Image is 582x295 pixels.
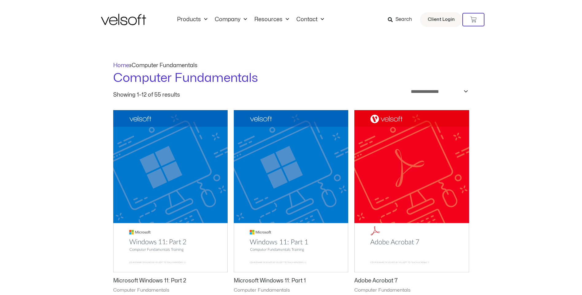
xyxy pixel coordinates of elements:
[407,87,469,96] select: Shop order
[234,287,348,293] span: Computer Fundamentals
[101,14,146,25] img: Velsoft Training Materials
[173,16,328,23] nav: Menu
[113,277,228,284] h2: Microsoft Windows 11: Part 2
[234,277,348,284] h2: Microsoft Windows 11: Part 1
[234,277,348,287] a: Microsoft Windows 11: Part 1
[395,16,412,24] span: Search
[354,277,469,284] h2: Adobe Acrobat 7
[354,277,469,287] a: Adobe Acrobat 7
[420,12,462,27] a: Client Login
[251,16,293,23] a: ResourcesMenu Toggle
[354,287,469,293] span: Computer Fundamentals
[388,14,416,25] a: Search
[293,16,328,23] a: ContactMenu Toggle
[173,16,211,23] a: ProductsMenu Toggle
[113,287,228,293] span: Computer Fundamentals
[354,110,469,273] img: Adobe Acrobat 7
[113,63,198,68] span: »
[428,16,455,24] span: Client Login
[113,63,129,68] a: Home
[113,70,469,87] h1: Computer Fundamentals
[113,277,228,287] a: Microsoft Windows 11: Part 2
[234,110,348,272] img: Microsoft Windows 11: Part 1
[132,63,198,68] span: Computer Fundamentals
[113,92,180,98] p: Showing 1–12 of 55 results
[211,16,251,23] a: CompanyMenu Toggle
[113,110,228,272] img: Microsoft Windows 11: Part 2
